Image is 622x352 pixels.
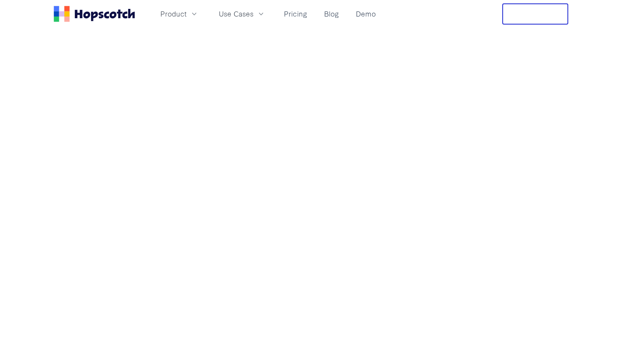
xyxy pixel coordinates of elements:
a: Home [54,6,135,22]
a: Pricing [281,7,311,21]
span: Use Cases [219,8,253,19]
span: Product [160,8,187,19]
a: Demo [352,7,379,21]
button: Use Cases [214,7,270,21]
a: Blog [321,7,342,21]
button: Free Trial [502,3,568,25]
button: Product [155,7,204,21]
